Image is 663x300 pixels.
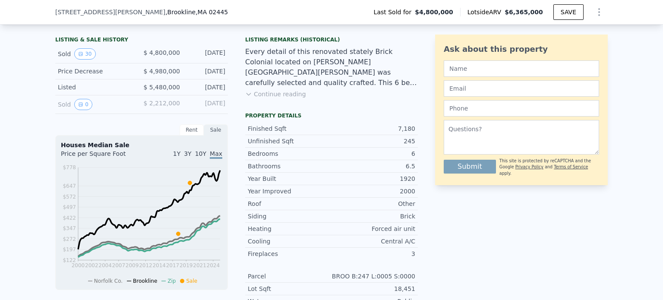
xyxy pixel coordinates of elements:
[195,150,206,157] span: 10Y
[184,150,191,157] span: 3Y
[143,84,180,91] span: $ 5,480,000
[187,67,225,76] div: [DATE]
[180,124,204,136] div: Rent
[186,278,197,284] span: Sale
[444,80,599,97] input: Email
[245,36,418,43] div: Listing Remarks (Historical)
[63,257,76,263] tspan: $122
[196,9,228,16] span: , MA 02445
[61,149,142,163] div: Price per Square Foot
[63,164,76,171] tspan: $778
[331,249,415,258] div: 3
[143,68,180,75] span: $ 4,980,000
[187,48,225,60] div: [DATE]
[248,162,331,171] div: Bathrooms
[331,137,415,145] div: 245
[248,187,331,196] div: Year Improved
[180,262,193,268] tspan: 2019
[58,48,135,60] div: Sold
[94,278,123,284] span: Norfolk Co.
[63,246,76,253] tspan: $197
[248,212,331,221] div: Siding
[245,47,418,88] div: Every detail of this renovated stately Brick Colonial located on [PERSON_NAME][GEOGRAPHIC_DATA][P...
[55,36,228,45] div: LISTING & SALE HISTORY
[554,164,588,169] a: Terms of Service
[245,90,306,98] button: Continue reading
[63,215,76,221] tspan: $422
[210,150,222,159] span: Max
[143,49,180,56] span: $ 4,800,000
[74,48,95,60] button: View historical data
[58,99,135,110] div: Sold
[248,199,331,208] div: Roof
[63,204,76,210] tspan: $497
[248,284,331,293] div: Lot Sqft
[331,124,415,133] div: 7,180
[207,262,220,268] tspan: 2024
[331,237,415,246] div: Central A/C
[248,272,331,281] div: Parcel
[98,262,112,268] tspan: 2004
[331,224,415,233] div: Forced air unit
[515,164,543,169] a: Privacy Policy
[248,224,331,233] div: Heating
[173,150,180,157] span: 1Y
[193,262,206,268] tspan: 2021
[167,278,176,284] span: Zip
[55,8,165,16] span: [STREET_ADDRESS][PERSON_NAME]
[248,137,331,145] div: Unfinished Sqft
[248,174,331,183] div: Year Built
[248,249,331,258] div: Fireplaces
[187,83,225,92] div: [DATE]
[63,225,76,231] tspan: $347
[58,83,135,92] div: Listed
[139,262,152,268] tspan: 2012
[374,8,415,16] span: Last Sold for
[444,160,496,174] button: Submit
[444,100,599,117] input: Phone
[444,60,599,77] input: Name
[58,67,135,76] div: Price Decrease
[74,99,92,110] button: View historical data
[415,8,453,16] span: $4,800,000
[331,272,415,281] div: BROO B:247 L:0005 S:0000
[499,158,599,177] div: This site is protected by reCAPTCHA and the Google and apply.
[331,149,415,158] div: 6
[248,149,331,158] div: Bedrooms
[505,9,543,16] span: $6,365,000
[166,262,180,268] tspan: 2017
[467,8,505,16] span: Lotside ARV
[331,199,415,208] div: Other
[331,212,415,221] div: Brick
[331,174,415,183] div: 1920
[72,262,85,268] tspan: 2000
[248,237,331,246] div: Cooling
[63,194,76,200] tspan: $572
[165,8,228,16] span: , Brookline
[61,141,222,149] div: Houses Median Sale
[248,124,331,133] div: Finished Sqft
[126,262,139,268] tspan: 2009
[63,236,76,242] tspan: $272
[152,262,166,268] tspan: 2014
[63,183,76,189] tspan: $647
[331,284,415,293] div: 18,451
[444,43,599,55] div: Ask about this property
[187,99,225,110] div: [DATE]
[245,112,418,119] div: Property details
[553,4,584,20] button: SAVE
[133,278,157,284] span: Brookline
[143,100,180,107] span: $ 2,212,000
[85,262,98,268] tspan: 2002
[331,187,415,196] div: 2000
[112,262,126,268] tspan: 2007
[590,3,608,21] button: Show Options
[331,162,415,171] div: 6.5
[204,124,228,136] div: Sale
